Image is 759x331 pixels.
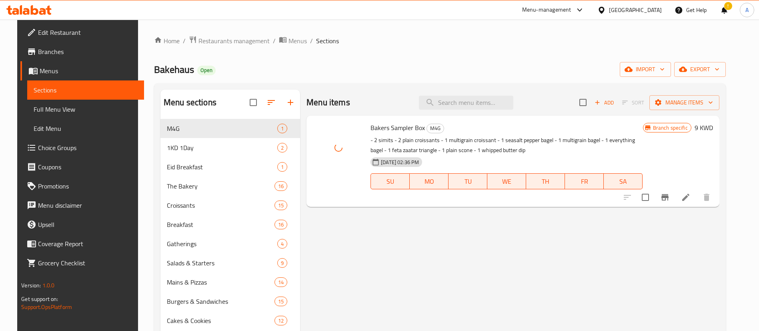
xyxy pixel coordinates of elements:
span: A [745,6,749,14]
p: - 2 simits - 2 plain croissants - 1 multigrain croissant - 1 seasalt pepper bagel - 1 multigrain ... [370,135,643,155]
span: Menu disclaimer [38,201,138,210]
a: Home [154,36,180,46]
div: 1KD 1Day2 [160,138,300,157]
a: Sections [27,80,144,100]
a: Upsell [20,215,144,234]
button: SU [370,173,410,189]
span: Coupons [38,162,138,172]
button: Add section [281,93,300,112]
span: 15 [275,298,287,305]
a: Menus [279,36,307,46]
button: TU [449,173,487,189]
div: Croissants15 [160,196,300,215]
div: items [274,316,287,325]
span: Select all sections [245,94,262,111]
div: Cakes & Cookies [167,316,274,325]
a: Branches [20,42,144,61]
span: Breakfast [167,220,274,229]
span: 2 [278,144,287,152]
div: items [277,162,287,172]
div: items [274,277,287,287]
span: Coverage Report [38,239,138,249]
div: Open [197,66,216,75]
span: Select section first [617,96,649,109]
a: Edit menu item [681,193,691,202]
a: Menus [20,61,144,80]
span: 1 [278,125,287,132]
div: Mains & Pizzas14 [160,273,300,292]
button: Manage items [649,95,719,110]
span: Select to update [637,189,654,206]
span: Bakers Sampler Box [370,122,425,134]
span: Select section [575,94,591,111]
input: search [419,96,513,110]
span: Full Menu View [34,104,138,114]
span: MO [413,176,445,187]
button: import [620,62,671,77]
nav: breadcrumb [154,36,726,46]
button: TH [526,173,565,189]
li: / [310,36,313,46]
button: FR [565,173,604,189]
span: 16 [275,183,287,190]
span: Eid Breakfast [167,162,277,172]
span: 14 [275,279,287,286]
div: items [274,297,287,306]
span: SA [607,176,639,187]
div: items [274,181,287,191]
span: Add item [591,96,617,109]
span: export [681,64,719,74]
span: 9 [278,259,287,267]
span: Branches [38,47,138,56]
button: Branch-specific-item [655,188,675,207]
a: Edit Restaurant [20,23,144,42]
div: M4G [167,124,277,133]
a: Choice Groups [20,138,144,157]
span: TU [452,176,484,187]
span: 1 [278,163,287,171]
div: The Bakery [167,181,274,191]
div: M4G1 [160,119,300,138]
span: Gatherings [167,239,277,249]
span: Menus [288,36,307,46]
span: Add [593,98,615,107]
span: Menus [40,66,138,76]
button: WE [487,173,526,189]
span: Manage items [656,98,713,108]
span: Croissants [167,201,274,210]
div: Cakes & Cookies12 [160,311,300,330]
a: Support.OpsPlatform [21,302,72,312]
span: Burgers & Sandwiches [167,297,274,306]
span: 4 [278,240,287,248]
span: M4G [427,124,444,133]
span: 15 [275,202,287,209]
a: Menu disclaimer [20,196,144,215]
span: [DATE] 02:36 PM [378,158,422,166]
button: Add [591,96,617,109]
a: Edit Menu [27,119,144,138]
span: Edit Menu [34,124,138,133]
span: Mains & Pizzas [167,277,274,287]
div: items [274,220,287,229]
h2: Menu items [306,96,350,108]
span: Bakehaus [154,60,194,78]
span: WE [491,176,523,187]
span: 1.0.0 [42,280,55,291]
div: The Bakery16 [160,177,300,196]
span: Restaurants management [198,36,270,46]
span: Get support on: [21,294,58,304]
span: Sections [34,85,138,95]
span: Sort sections [262,93,281,112]
span: 1KD 1Day [167,143,277,152]
span: Upsell [38,220,138,229]
a: Coupons [20,157,144,177]
div: items [277,258,287,268]
span: Version: [21,280,41,291]
span: 12 [275,317,287,325]
span: Salads & Starters [167,258,277,268]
